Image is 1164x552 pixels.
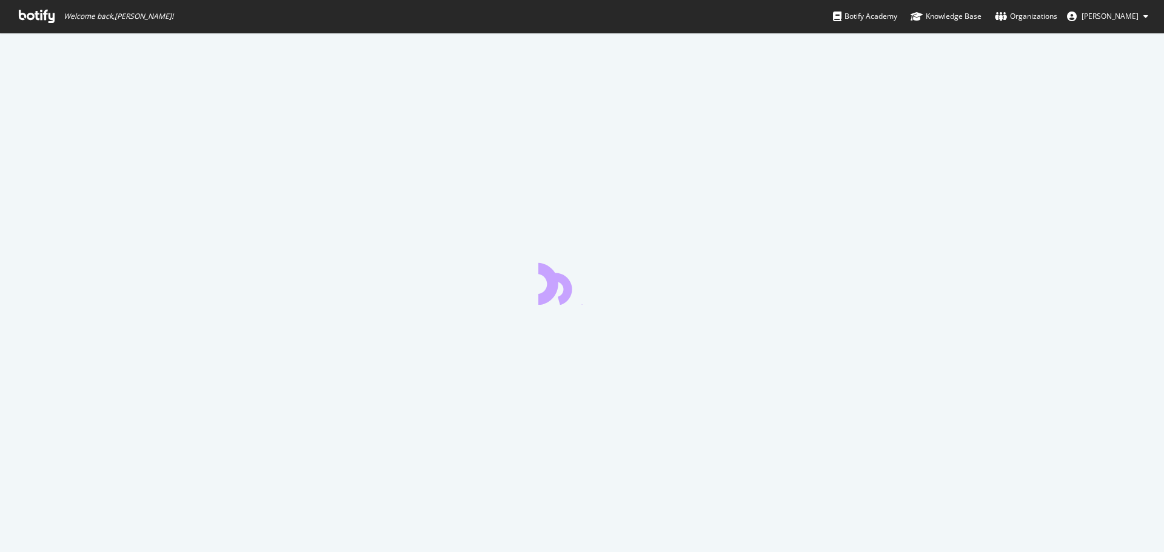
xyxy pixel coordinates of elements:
[833,10,897,22] div: Botify Academy
[1082,11,1139,21] span: James Hawswroth
[64,12,173,21] span: Welcome back, [PERSON_NAME] !
[995,10,1057,22] div: Organizations
[1057,7,1158,26] button: [PERSON_NAME]
[911,10,982,22] div: Knowledge Base
[538,261,626,305] div: animation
